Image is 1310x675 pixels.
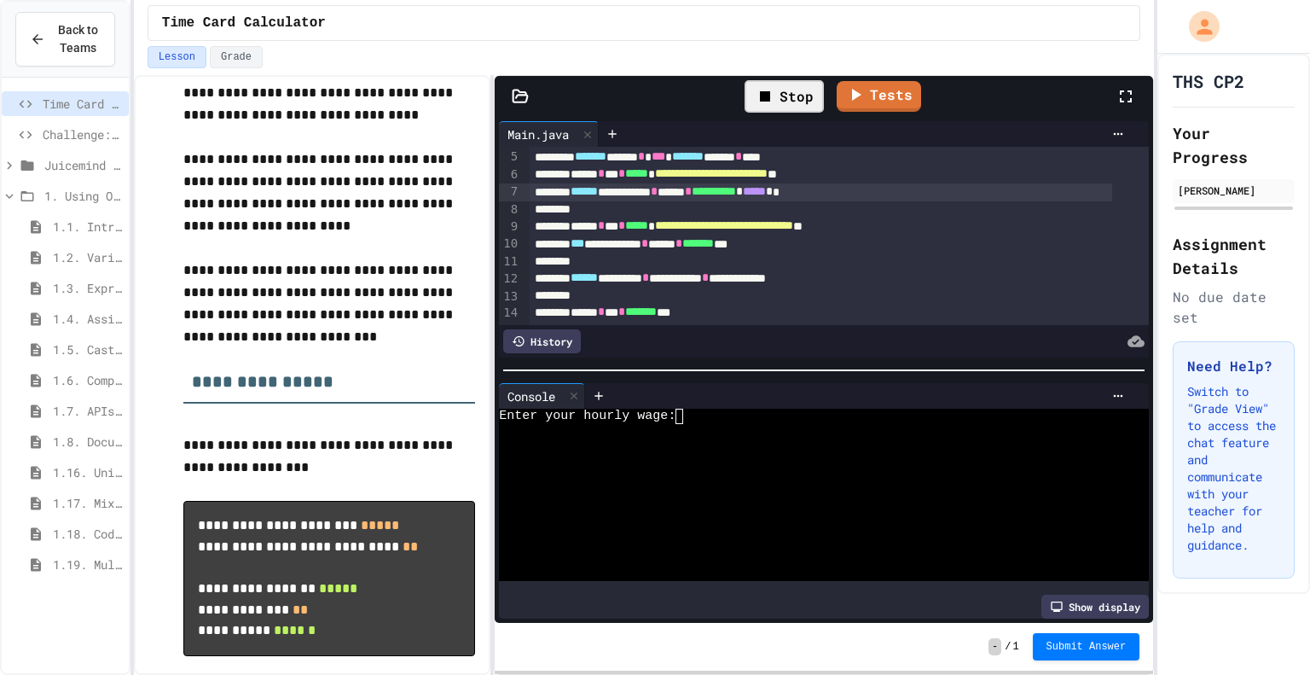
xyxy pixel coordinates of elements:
span: 1.1. Introduction to Algorithms, Programming, and Compilers [53,218,122,236]
span: Submit Answer [1046,640,1127,654]
div: History [503,329,581,353]
span: Challenge: Pizza Delivery Calculator [43,125,122,143]
div: 10 [499,236,520,253]
button: Lesson [148,46,206,68]
div: 9 [499,218,520,236]
span: 1.18. Coding Practice 1a (1.1-1.6) [53,525,122,543]
div: 6 [499,166,520,184]
span: 1.17. Mixed Up Code Practice 1.1-1.6 [53,494,122,512]
span: 1.4. Assignment and Input [53,310,122,328]
div: 7 [499,183,520,201]
h3: Need Help? [1187,356,1280,376]
span: - [988,638,1001,655]
span: Time Card Calculator [162,13,326,33]
span: 1.5. Casting and Ranges of Values [53,340,122,358]
span: 1.19. Multiple Choice Exercises for Unit 1a (1.1-1.6) [53,556,122,573]
span: Back to Teams [55,21,101,57]
div: Main.java [499,121,599,147]
span: 1.3. Expressions and Output [New] [53,279,122,297]
div: 11 [499,253,520,271]
div: Main.java [499,125,577,143]
div: 5 [499,148,520,166]
a: Tests [837,81,921,112]
h2: Assignment Details [1173,232,1295,280]
p: Switch to "Grade View" to access the chat feature and communicate with your teacher for help and ... [1187,383,1280,554]
span: Enter your hourly wage: [499,409,675,424]
button: Submit Answer [1033,633,1140,660]
div: My Account [1171,7,1224,46]
span: 1. Using Objects and Methods [44,187,122,205]
div: Show display [1041,595,1149,619]
h2: Your Progress [1173,121,1295,169]
span: 1.2. Variables and Data Types [53,248,122,266]
h1: THS CP2 [1173,69,1244,93]
span: 1.7. APIs and Libraries [53,402,122,420]
div: 8 [499,201,520,218]
div: 13 [499,288,520,305]
span: 1 [1012,640,1018,654]
button: Grade [210,46,263,68]
div: Console [499,383,585,409]
div: No due date set [1173,287,1295,328]
span: 1.8. Documentation with Comments and Preconditions [53,433,122,451]
button: Back to Teams [15,12,115,67]
div: 15 [499,323,520,340]
div: [PERSON_NAME] [1178,183,1290,198]
span: 1.6. Compound Assignment Operators [53,371,122,389]
div: 14 [499,305,520,323]
span: / [1005,640,1011,654]
span: Juicemind (Completed) Excersizes [44,156,122,174]
div: 12 [499,271,520,288]
span: 1.16. Unit Summary 1a (1.1-1.6) [53,463,122,481]
span: Time Card Calculator [43,95,122,113]
div: Stop [745,80,824,113]
div: Console [499,387,564,405]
